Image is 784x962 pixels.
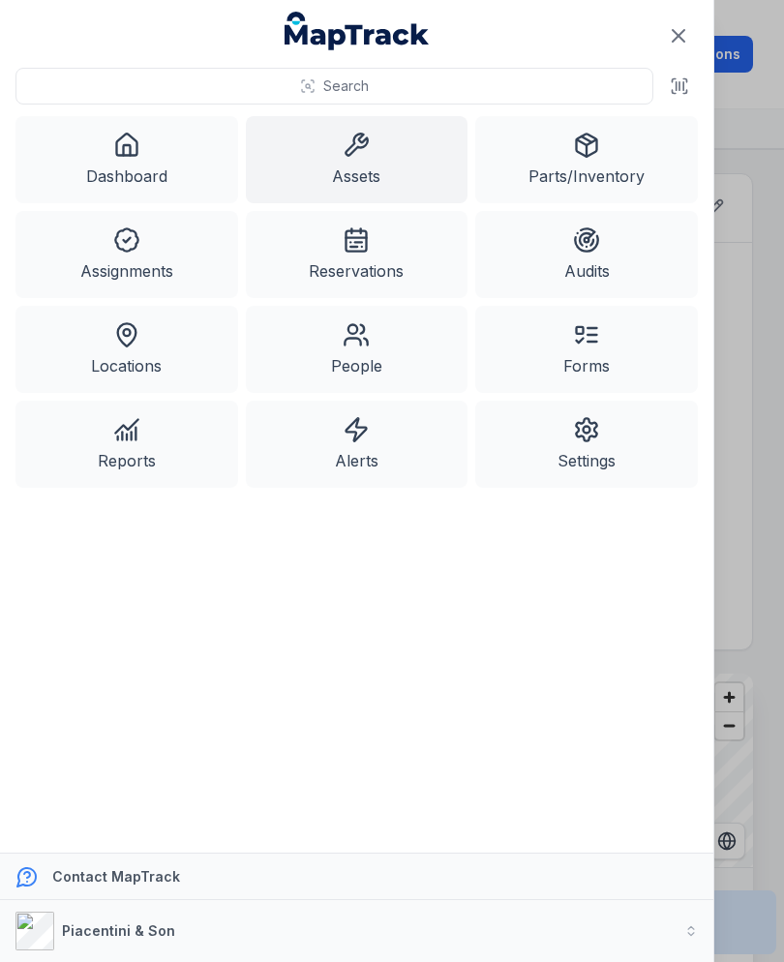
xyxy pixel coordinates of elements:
button: Search [15,68,653,105]
strong: Contact MapTrack [52,868,180,885]
a: Assignments [15,211,238,298]
a: Assets [246,116,468,203]
a: People [246,306,468,393]
a: Dashboard [15,116,238,203]
strong: Piacentini & Son [62,922,175,939]
a: Forms [475,306,698,393]
span: Search [323,76,369,96]
a: Settings [475,401,698,488]
a: MapTrack [285,12,430,50]
a: Parts/Inventory [475,116,698,203]
button: Close navigation [658,15,699,56]
a: Reports [15,401,238,488]
a: Reservations [246,211,468,298]
a: Alerts [246,401,468,488]
a: Audits [475,211,698,298]
a: Locations [15,306,238,393]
